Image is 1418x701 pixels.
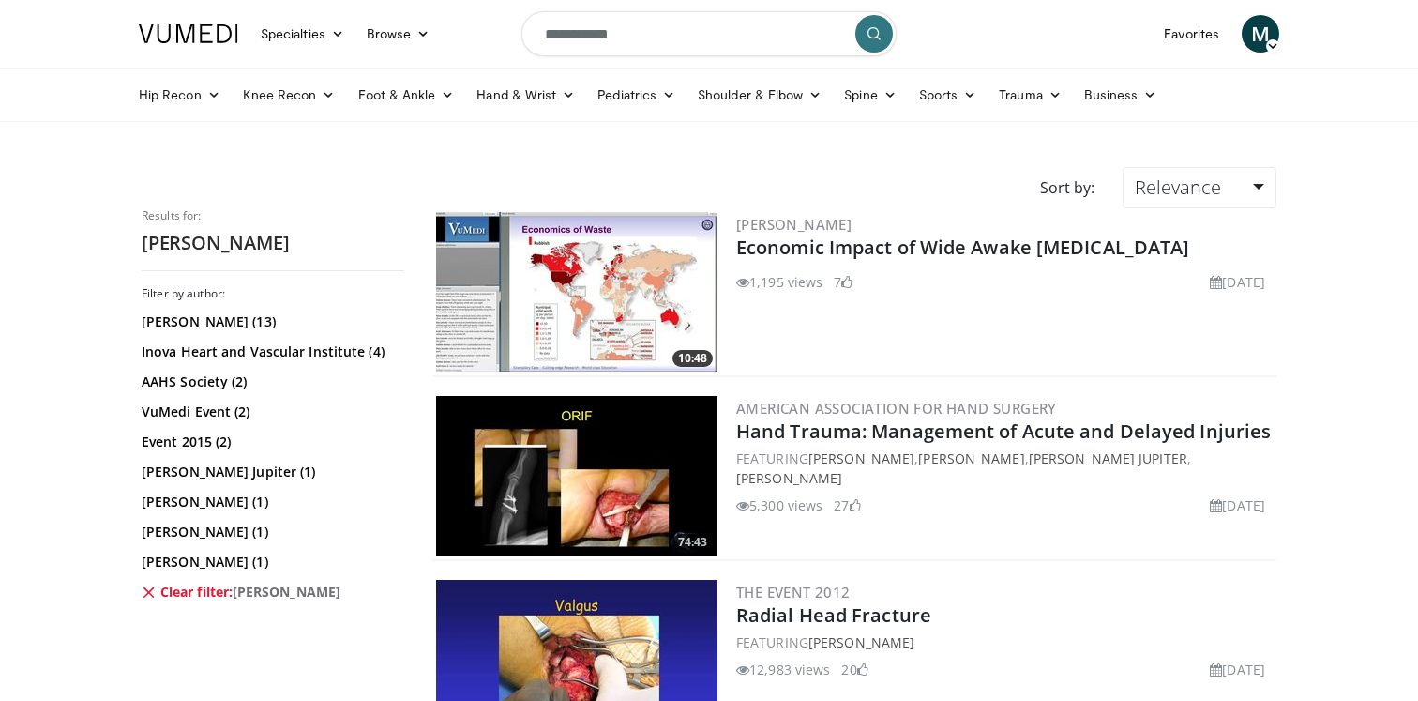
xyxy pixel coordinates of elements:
[142,583,400,602] a: Clear filter:[PERSON_NAME]
[736,235,1189,260] a: Economic Impact of Wide Awake [MEDICAL_DATA]
[347,76,466,114] a: Foot & Ankle
[355,15,442,53] a: Browse
[436,396,717,556] a: 74:43
[1029,450,1187,467] a: [PERSON_NAME] Jupiter
[142,373,400,391] a: AAHS Society (2)
[672,534,713,551] span: 74:43
[465,76,586,114] a: Hand & Wrist
[736,469,842,487] a: [PERSON_NAME]
[1210,495,1265,515] li: [DATE]
[1210,272,1265,292] li: [DATE]
[249,15,355,53] a: Specialties
[736,449,1273,488] div: FEATURING , , ,
[1210,660,1265,679] li: [DATE]
[436,212,717,372] a: 10:48
[736,215,852,234] a: [PERSON_NAME]
[436,396,717,556] img: e556e27e-ed6c-4954-be7f-dd20dc9f49e9.300x170_q85_crop-smart_upscale.jpg
[1153,15,1230,53] a: Favorites
[1242,15,1279,53] a: M
[142,553,400,571] a: [PERSON_NAME] (1)
[736,419,1271,444] a: Hand Trauma: Management of Acute and Delayed Injuries
[128,76,232,114] a: Hip Recon
[436,212,717,372] img: 96ce37aa-450e-49e4-aca7-e38be14f2fba.300x170_q85_crop-smart_upscale.jpg
[142,463,400,481] a: [PERSON_NAME] Jupiter (1)
[142,433,400,451] a: Event 2015 (2)
[142,523,400,541] a: [PERSON_NAME] (1)
[142,493,400,511] a: [PERSON_NAME] (1)
[988,76,1073,114] a: Trauma
[142,403,400,421] a: VuMedi Event (2)
[1123,167,1276,208] a: Relevance
[139,24,238,43] img: VuMedi Logo
[834,495,860,515] li: 27
[142,208,404,223] p: Results for:
[736,495,822,515] li: 5,300 views
[1026,167,1109,208] div: Sort by:
[586,76,686,114] a: Pediatrics
[142,231,404,255] h2: [PERSON_NAME]
[834,272,852,292] li: 7
[833,76,907,114] a: Spine
[841,660,867,679] li: 20
[1135,175,1221,200] span: Relevance
[736,602,931,628] a: Radial Head Fracture
[233,583,340,602] span: [PERSON_NAME]
[232,76,347,114] a: Knee Recon
[521,11,897,56] input: Search topics, interventions
[908,76,988,114] a: Sports
[736,660,830,679] li: 12,983 views
[142,286,404,301] h3: Filter by author:
[736,399,1057,418] a: American Association for Hand Surgery
[736,583,851,602] a: The Event 2012
[142,343,400,361] a: Inova Heart and Vascular Institute (4)
[918,450,1024,467] a: [PERSON_NAME]
[1073,76,1169,114] a: Business
[736,272,822,292] li: 1,195 views
[672,350,713,367] span: 10:48
[808,633,914,651] a: [PERSON_NAME]
[808,450,914,467] a: [PERSON_NAME]
[686,76,833,114] a: Shoulder & Elbow
[736,632,1273,652] div: FEATURING
[142,312,400,331] a: [PERSON_NAME] (13)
